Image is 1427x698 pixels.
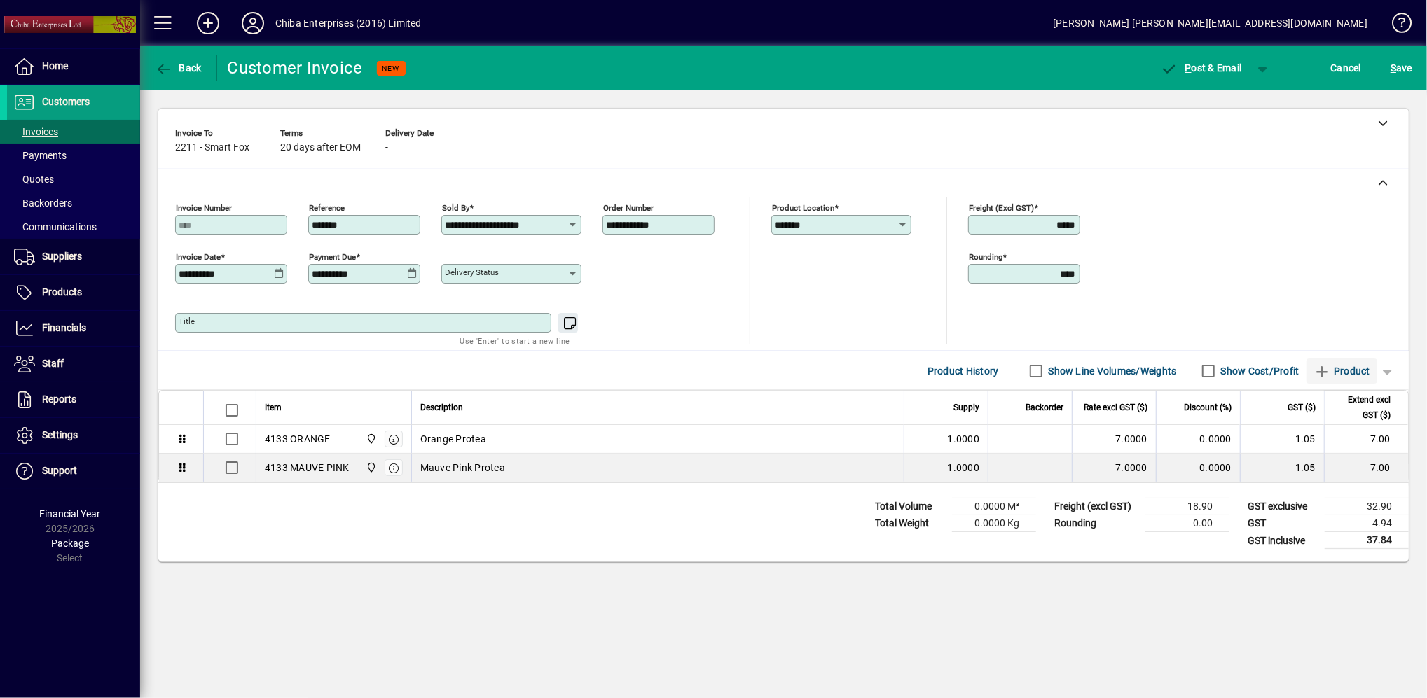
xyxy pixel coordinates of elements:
[265,461,350,475] div: 4133 MAUVE PINK
[7,167,140,191] a: Quotes
[1081,461,1147,475] div: 7.0000
[1240,425,1324,454] td: 1.05
[42,286,82,298] span: Products
[420,432,486,446] span: Orange Protea
[7,239,140,274] a: Suppliers
[1081,432,1147,446] div: 7.0000
[176,203,232,213] mat-label: Invoice number
[1218,364,1300,378] label: Show Cost/Profit
[7,120,140,144] a: Invoices
[7,191,140,215] a: Backorders
[952,515,1036,532] td: 0.0000 Kg
[1046,364,1177,378] label: Show Line Volumes/Weights
[362,460,378,475] span: Central
[953,400,979,415] span: Supply
[42,358,64,369] span: Staff
[1331,57,1362,79] span: Cancel
[179,316,195,326] mat-label: Title
[445,267,499,277] mat-label: Delivery status
[309,203,345,213] mat-label: Reference
[228,57,363,79] div: Customer Invoice
[1314,360,1370,382] span: Product
[1325,532,1409,550] td: 37.84
[1047,498,1145,515] td: Freight (excl GST)
[385,142,388,153] span: -
[140,55,217,81] app-page-header-button: Back
[7,215,140,239] a: Communications
[7,144,140,167] a: Payments
[14,150,67,161] span: Payments
[42,60,68,71] span: Home
[1184,400,1232,415] span: Discount (%)
[280,142,361,153] span: 20 days after EOM
[1324,425,1408,454] td: 7.00
[952,498,1036,515] td: 0.0000 M³
[1084,400,1147,415] span: Rate excl GST ($)
[1307,358,1377,384] button: Product
[460,333,570,349] mat-hint: Use 'Enter' to start a new line
[948,432,980,446] span: 1.0000
[420,461,505,475] span: Mauve Pink Protea
[772,203,834,213] mat-label: Product location
[7,418,140,453] a: Settings
[1325,515,1409,532] td: 4.94
[1240,454,1324,482] td: 1.05
[14,126,58,137] span: Invoices
[275,12,422,34] div: Chiba Enterprises (2016) Limited
[155,62,202,74] span: Back
[948,461,980,475] span: 1.0000
[176,252,221,262] mat-label: Invoice date
[1053,12,1367,34] div: [PERSON_NAME] [PERSON_NAME][EMAIL_ADDRESS][DOMAIN_NAME]
[969,203,1034,213] mat-label: Freight (excl GST)
[1145,498,1229,515] td: 18.90
[928,360,999,382] span: Product History
[1154,55,1249,81] button: Post & Email
[1391,57,1412,79] span: ave
[868,515,952,532] td: Total Weight
[1325,498,1409,515] td: 32.90
[1324,454,1408,482] td: 7.00
[1328,55,1365,81] button: Cancel
[1026,400,1063,415] span: Backorder
[7,275,140,310] a: Products
[7,311,140,346] a: Financials
[1145,515,1229,532] td: 0.00
[309,252,356,262] mat-label: Payment due
[603,203,654,213] mat-label: Order number
[42,393,76,405] span: Reports
[42,465,77,476] span: Support
[1381,3,1409,48] a: Knowledge Base
[442,203,469,213] mat-label: Sold by
[420,400,463,415] span: Description
[7,382,140,417] a: Reports
[1185,62,1192,74] span: P
[7,347,140,382] a: Staff
[7,49,140,84] a: Home
[42,322,86,333] span: Financials
[1047,515,1145,532] td: Rounding
[175,142,249,153] span: 2211 - Smart Fox
[1156,425,1240,454] td: 0.0000
[151,55,205,81] button: Back
[186,11,230,36] button: Add
[1387,55,1416,81] button: Save
[382,64,400,73] span: NEW
[14,174,54,185] span: Quotes
[265,432,331,446] div: 4133 ORANGE
[1288,400,1316,415] span: GST ($)
[265,400,282,415] span: Item
[1241,498,1325,515] td: GST exclusive
[40,508,101,519] span: Financial Year
[14,197,72,209] span: Backorders
[1161,62,1242,74] span: ost & Email
[969,252,1002,262] mat-label: Rounding
[42,96,90,107] span: Customers
[51,538,89,549] span: Package
[922,358,1005,384] button: Product History
[42,251,82,262] span: Suppliers
[7,454,140,489] a: Support
[1241,532,1325,550] td: GST inclusive
[14,221,97,232] span: Communications
[1241,515,1325,532] td: GST
[1333,392,1391,423] span: Extend excl GST ($)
